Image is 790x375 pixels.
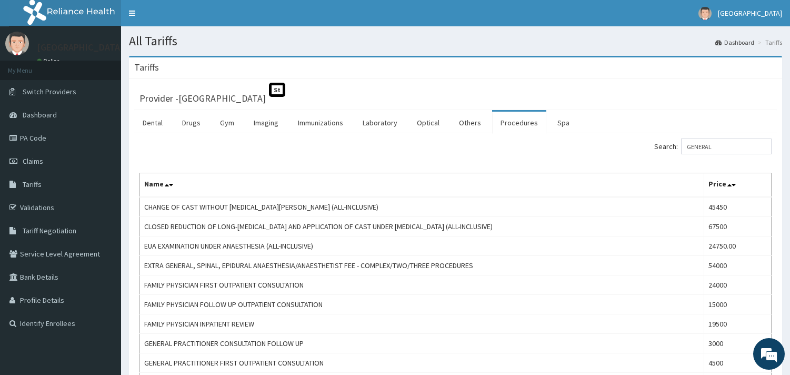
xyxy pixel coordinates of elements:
[23,156,43,166] span: Claims
[289,112,352,134] a: Immunizations
[23,87,76,96] span: Switch Providers
[492,112,546,134] a: Procedures
[140,236,704,256] td: EUA EXAMINATION UNDER ANAESTHESIA (ALL-INCLUSIVE)
[140,197,704,217] td: CHANGE OF CAST WITHOUT [MEDICAL_DATA][PERSON_NAME] (ALL-INCLUSIVE)
[704,217,772,236] td: 67500
[37,43,124,52] p: [GEOGRAPHIC_DATA]
[715,38,754,47] a: Dashboard
[704,275,772,295] td: 24000
[140,173,704,198] th: Name
[129,34,782,48] h1: All Tariffs
[408,112,448,134] a: Optical
[718,8,782,18] span: [GEOGRAPHIC_DATA]
[140,275,704,295] td: FAMILY PHYSICIAN FIRST OUTPATIENT CONSULTATION
[37,57,62,65] a: Online
[245,112,287,134] a: Imaging
[681,139,772,154] input: Search:
[354,112,406,134] a: Laboratory
[704,353,772,373] td: 4500
[704,256,772,275] td: 54000
[698,7,712,20] img: User Image
[139,94,266,103] h3: Provider - [GEOGRAPHIC_DATA]
[704,314,772,334] td: 19500
[23,180,42,189] span: Tariffs
[704,197,772,217] td: 45450
[704,236,772,256] td: 24750.00
[140,334,704,353] td: GENERAL PRACTITIONER CONSULTATION FOLLOW UP
[23,226,76,235] span: Tariff Negotiation
[140,353,704,373] td: GENERAL PRACTITIONER FIRST OUTPATIENT CONSULTATION
[134,112,171,134] a: Dental
[451,112,489,134] a: Others
[212,112,243,134] a: Gym
[23,110,57,120] span: Dashboard
[549,112,578,134] a: Spa
[704,334,772,353] td: 3000
[755,38,782,47] li: Tariffs
[140,217,704,236] td: CLOSED REDUCTION OF LONG-[MEDICAL_DATA] AND APPLICATION OF CAST UNDER [MEDICAL_DATA] (ALL-INCLUSIVE)
[140,295,704,314] td: FAMILY PHYSICIAN FOLLOW UP OUTPATIENT CONSULTATION
[5,32,29,55] img: User Image
[704,173,772,198] th: Price
[269,83,285,97] span: St
[704,295,772,314] td: 15000
[654,139,772,154] label: Search:
[174,112,209,134] a: Drugs
[140,314,704,334] td: FAMILY PHYSICIAN INPATIENT REVIEW
[134,63,159,72] h3: Tariffs
[140,256,704,275] td: EXTRA GENERAL, SPINAL, EPIDURAL ANAESTHESIA/ANAESTHETIST FEE - COMPLEX/TWO/THREE PROCEDURES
